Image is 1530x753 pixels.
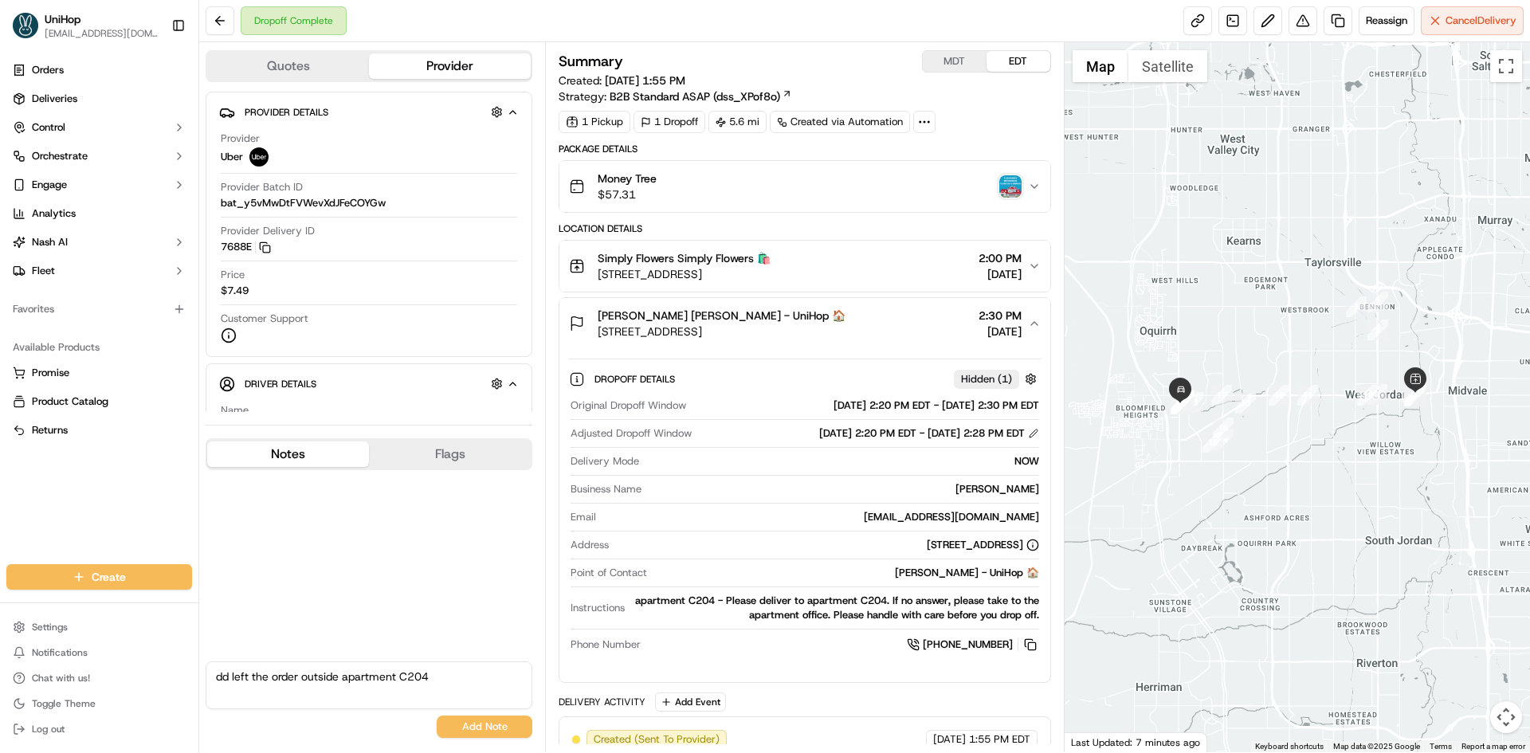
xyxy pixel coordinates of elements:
[112,269,193,282] a: Powered byPylon
[45,27,159,40] button: [EMAIL_ADDRESS][DOMAIN_NAME]
[32,697,96,710] span: Toggle Theme
[221,196,386,210] span: bat_y5vMwDtFVWevXdJFeCOYGw
[559,111,630,133] div: 1 Pickup
[999,175,1022,198] img: signature_proof_of_delivery image
[6,641,192,664] button: Notifications
[32,366,69,380] span: Promise
[128,225,262,253] a: 💻API Documentation
[1367,320,1388,340] div: 3
[32,235,68,249] span: Nash AI
[16,64,290,89] p: Welcome 👋
[610,88,780,104] span: B2B Standard ASAP (dss_XPof8o)
[961,372,1012,386] span: Hidden ( 1 )
[32,423,68,437] span: Returns
[369,53,531,79] button: Provider
[1446,14,1516,28] span: Cancel Delivery
[987,51,1050,72] button: EDT
[32,178,67,192] span: Engage
[598,266,771,282] span: [STREET_ADDRESS]
[221,312,308,326] span: Customer Support
[598,186,657,202] span: $57.31
[559,161,1049,212] button: Money Tree$57.31signature_proof_of_delivery image
[221,131,260,146] span: Provider
[1065,732,1207,752] div: Last Updated: 7 minutes ago
[6,360,192,386] button: Promise
[598,171,657,186] span: Money Tree
[92,569,126,585] span: Create
[1173,390,1194,411] div: 22
[135,233,147,245] div: 💻
[571,426,692,441] span: Adjusted Dropoff Window
[159,270,193,282] span: Pylon
[10,225,128,253] a: 📗Knowledge Base
[6,201,192,226] a: Analytics
[6,692,192,715] button: Toggle Theme
[1402,382,1423,402] div: 5
[602,510,1038,524] div: [EMAIL_ADDRESS][DOMAIN_NAME]
[559,143,1050,155] div: Package Details
[221,268,245,282] span: Price
[1367,292,1388,312] div: 2
[151,231,256,247] span: API Documentation
[6,296,192,322] div: Favorites
[13,394,186,409] a: Product Catalog
[1406,382,1426,402] div: 8
[16,152,45,181] img: 1736555255976-a54dd68f-1ca7-489b-9aae-adbdc363a1c4
[1213,429,1234,450] div: 14
[1069,731,1121,752] img: Google
[571,566,647,580] span: Point of Contact
[6,564,192,590] button: Create
[219,99,519,125] button: Provider Details
[594,732,720,747] span: Created (Sent To Provider)
[1211,385,1232,406] div: 17
[598,324,845,339] span: [STREET_ADDRESS]
[559,88,792,104] div: Strategy:
[32,63,64,77] span: Orders
[245,106,328,119] span: Provider Details
[32,394,108,409] span: Product Catalog
[32,92,77,106] span: Deliveries
[559,349,1049,682] div: [PERSON_NAME] [PERSON_NAME] - UniHop 🏠[STREET_ADDRESS]2:30 PM[DATE]
[770,111,910,133] a: Created via Automation
[634,111,705,133] div: 1 Dropoff
[1073,50,1128,82] button: Show street map
[1461,742,1525,751] a: Report a map error
[221,240,271,254] button: 7688E
[45,11,80,27] button: UniHop
[221,150,243,164] span: Uber
[571,538,609,552] span: Address
[571,637,641,652] span: Phone Number
[41,103,287,120] input: Got a question? Start typing here...
[6,6,165,45] button: UniHopUniHop[EMAIL_ADDRESS][DOMAIN_NAME]
[1128,50,1207,82] button: Show satellite imagery
[631,594,1038,622] div: apartment C204 - Please deliver to apartment C204. If no answer, please take to the apartment off...
[571,601,625,615] span: Instructions
[1297,385,1318,406] div: 11
[692,398,1038,413] div: [DATE] 2:20 PM EDT - [DATE] 2:30 PM EDT
[32,621,68,633] span: Settings
[32,264,55,278] span: Fleet
[32,231,122,247] span: Knowledge Base
[923,51,987,72] button: MDT
[32,149,88,163] span: Orchestrate
[907,636,1039,653] a: [PHONE_NUMBER]
[249,147,269,167] img: uber-new-logo.jpeg
[559,54,623,69] h3: Summary
[648,482,1038,496] div: [PERSON_NAME]
[1366,14,1407,28] span: Reassign
[559,298,1049,349] button: [PERSON_NAME] [PERSON_NAME] - UniHop 🏠[STREET_ADDRESS]2:30 PM[DATE]
[369,441,531,467] button: Flags
[219,371,519,397] button: Driver Details
[6,389,192,414] button: Product Catalog
[571,482,641,496] span: Business Name
[206,661,532,709] textarea: dd left the order outside apartment C204
[6,258,192,284] button: Fleet
[933,732,966,747] span: [DATE]
[979,266,1022,282] span: [DATE]
[559,241,1049,292] button: Simply Flowers Simply Flowers 🛍️[STREET_ADDRESS]2:00 PM[DATE]
[32,672,90,684] span: Chat with us!
[598,250,771,266] span: Simply Flowers Simply Flowers 🛍️
[571,454,639,469] span: Delivery Mode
